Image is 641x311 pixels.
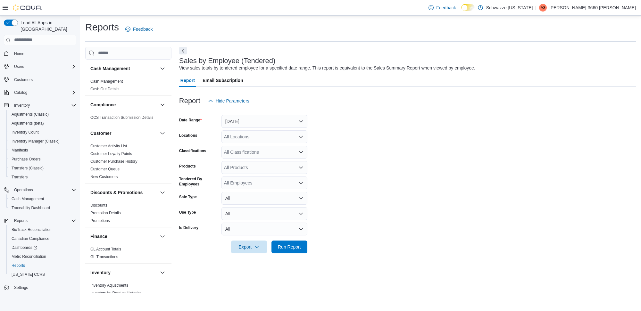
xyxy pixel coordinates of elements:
[9,119,46,127] a: Adjustments (beta)
[221,223,307,235] button: All
[6,203,79,212] button: Traceabilty Dashboard
[18,20,76,32] span: Load All Apps in [GEOGRAPHIC_DATA]
[6,234,79,243] button: Canadian Compliance
[90,159,137,164] a: Customer Purchase History
[9,155,43,163] a: Purchase Orders
[90,189,143,196] h3: Discounts & Promotions
[9,155,76,163] span: Purchase Orders
[6,137,79,146] button: Inventory Manager (Classic)
[12,63,76,70] span: Users
[6,252,79,261] button: Metrc Reconciliation
[12,50,76,58] span: Home
[90,291,143,295] a: Inventory by Product Historical
[9,164,76,172] span: Transfers (Classic)
[14,64,24,69] span: Users
[9,271,76,278] span: Washington CCRS
[14,187,33,192] span: Operations
[90,144,127,148] a: Customer Activity List
[298,150,304,155] button: Open list of options
[12,130,39,135] span: Inventory Count
[159,129,166,137] button: Customer
[426,1,458,14] a: Feedback
[90,143,127,149] span: Customer Activity List
[1,88,79,97] button: Catalog
[541,4,545,12] span: A3
[12,50,27,58] a: Home
[14,103,30,108] span: Inventory
[12,157,41,162] span: Purchase Orders
[9,195,46,203] a: Cash Management
[9,271,47,278] a: [US_STATE] CCRS
[90,255,118,259] a: GL Transactions
[9,244,76,251] span: Dashboards
[12,63,27,70] button: Users
[221,115,307,128] button: [DATE]
[90,151,132,156] span: Customer Loyalty Points
[90,189,157,196] button: Discounts & Promotions
[179,118,202,123] label: Date Range
[6,155,79,164] button: Purchase Orders
[12,139,60,144] span: Inventory Manager (Classic)
[12,254,46,259] span: Metrc Reconciliation
[90,247,121,251] a: GL Account Totals
[6,194,79,203] button: Cash Management
[85,142,171,183] div: Customer
[9,128,76,136] span: Inventory Count
[14,285,28,290] span: Settings
[9,226,76,233] span: BioTrack Reconciliation
[535,4,537,12] p: |
[12,89,76,96] span: Catalog
[216,98,249,104] span: Hide Parameters
[12,205,50,210] span: Traceabilty Dashboard
[14,218,28,223] span: Reports
[179,97,200,105] h3: Report
[298,180,304,185] button: Open list of options
[90,269,157,276] button: Inventory
[90,151,132,156] a: Customer Loyalty Points
[90,233,107,240] h3: Finance
[90,283,128,288] a: Inventory Adjustments
[90,65,157,72] button: Cash Management
[90,174,118,179] span: New Customers
[539,4,547,12] div: Angelica-3660 Ortiz
[1,185,79,194] button: Operations
[179,133,197,138] label: Locations
[90,269,111,276] h3: Inventory
[90,79,123,84] a: Cash Management
[9,262,28,269] a: Reports
[6,270,79,279] button: [US_STATE] CCRS
[90,203,107,208] span: Discounts
[85,78,171,95] div: Cash Management
[133,26,153,32] span: Feedback
[90,130,111,136] h3: Customer
[14,90,27,95] span: Catalog
[9,204,53,212] a: Traceabilty Dashboard
[436,4,456,11] span: Feedback
[12,102,76,109] span: Inventory
[179,176,219,187] label: Tendered By Employees
[179,194,197,200] label: Sale Type
[1,75,79,84] button: Customers
[9,146,30,154] a: Manifests
[90,86,120,92] span: Cash Out Details
[298,165,304,170] button: Open list of options
[6,173,79,182] button: Transfers
[12,121,44,126] span: Adjustments (beta)
[179,164,196,169] label: Products
[90,254,118,259] span: GL Transactions
[159,101,166,109] button: Compliance
[9,253,49,260] a: Metrc Reconciliation
[12,217,76,225] span: Reports
[9,226,54,233] a: BioTrack Reconciliation
[9,173,30,181] a: Transfers
[159,189,166,196] button: Discounts & Promotions
[12,175,28,180] span: Transfers
[298,134,304,139] button: Open list of options
[12,263,25,268] span: Reports
[12,76,35,84] a: Customers
[85,21,119,34] h1: Reports
[1,101,79,110] button: Inventory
